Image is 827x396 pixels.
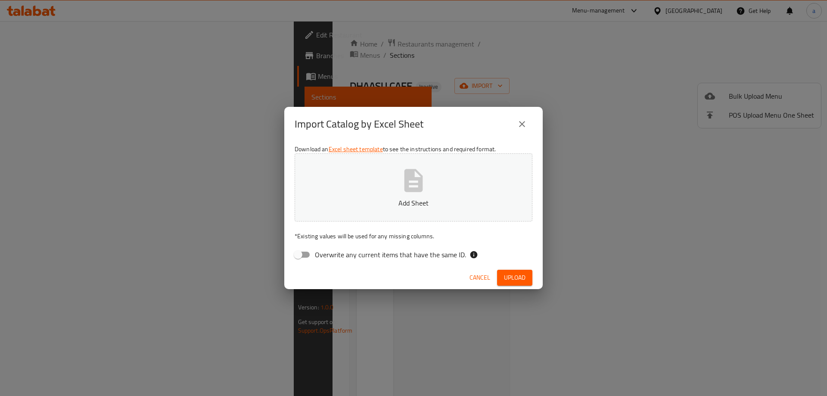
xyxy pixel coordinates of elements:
div: Download an to see the instructions and required format. [284,141,543,266]
h2: Import Catalog by Excel Sheet [295,117,423,131]
span: Cancel [469,272,490,283]
p: Add Sheet [308,198,519,208]
button: Upload [497,270,532,286]
button: close [512,114,532,134]
span: Overwrite any current items that have the same ID. [315,249,466,260]
button: Add Sheet [295,153,532,221]
span: Upload [504,272,525,283]
p: Existing values will be used for any missing columns. [295,232,532,240]
svg: If the overwrite option isn't selected, then the items that match an existing ID will be ignored ... [469,250,478,259]
a: Excel sheet template [329,143,383,155]
button: Cancel [466,270,494,286]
